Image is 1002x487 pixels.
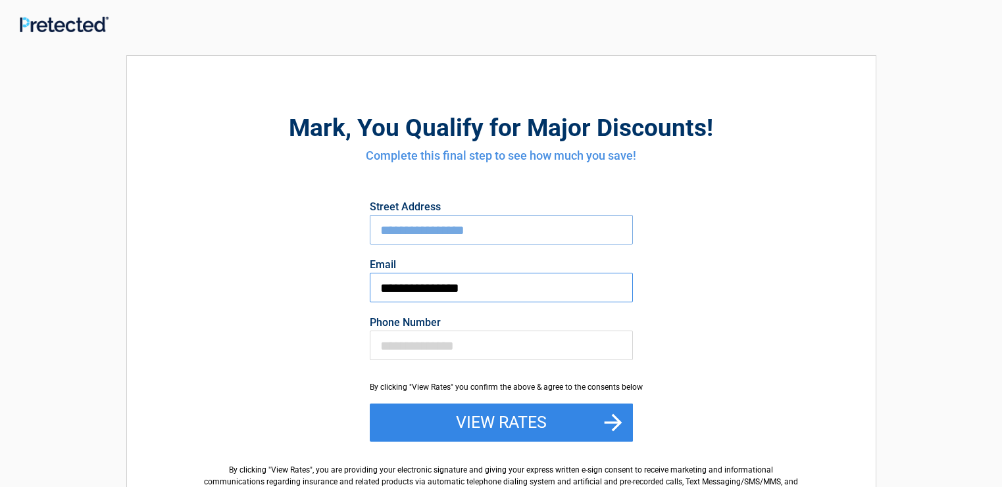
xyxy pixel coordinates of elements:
img: Main Logo [20,16,109,32]
button: View Rates [370,404,633,442]
h4: Complete this final step to see how much you save! [199,147,803,164]
label: Email [370,260,633,270]
span: mark [289,114,345,142]
h2: , You Qualify for Major Discounts! [199,112,803,144]
label: Phone Number [370,317,633,328]
label: Street Address [370,202,633,212]
span: View Rates [271,465,310,475]
div: By clicking "View Rates" you confirm the above & agree to the consents below [370,381,633,393]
